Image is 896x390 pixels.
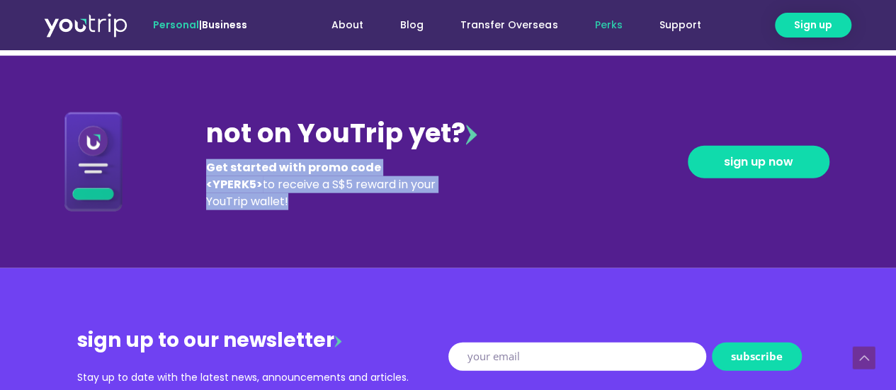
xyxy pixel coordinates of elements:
[77,326,448,355] div: sign up to our newsletter
[442,12,576,38] a: Transfer Overseas
[64,112,123,212] img: Download App
[382,12,442,38] a: Blog
[724,156,793,168] span: sign up now
[206,159,446,210] div: to receive a S$5 reward in your YouTrip wallet!
[448,343,706,371] input: your email
[77,369,448,386] div: Stay up to date with the latest news, announcements and articles.
[206,114,477,154] div: not on YouTrip yet?
[206,159,381,193] b: Get started with promo code <YPERK5>
[775,13,851,38] a: Sign up
[576,12,640,38] a: Perks
[731,351,783,362] span: subscribe
[688,146,829,178] a: sign up now
[285,12,719,38] nav: Menu
[313,12,382,38] a: About
[794,18,832,33] span: Sign up
[640,12,719,38] a: Support
[153,18,199,32] span: Personal
[448,343,820,377] form: New Form
[202,18,247,32] a: Business
[712,343,802,371] button: subscribe
[153,18,247,32] span: |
